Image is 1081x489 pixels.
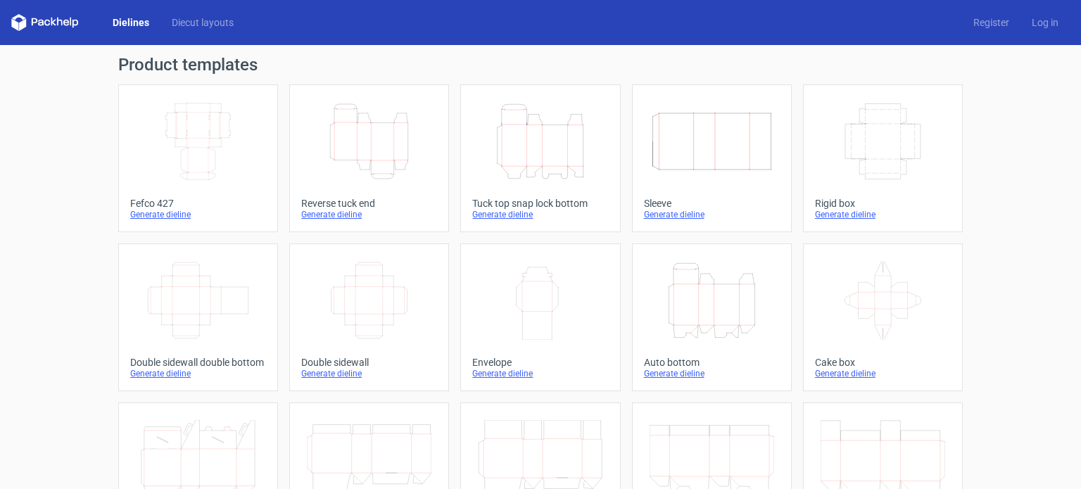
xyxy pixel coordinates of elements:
[130,209,266,220] div: Generate dieline
[118,243,278,391] a: Double sidewall double bottomGenerate dieline
[472,368,608,379] div: Generate dieline
[289,84,449,232] a: Reverse tuck endGenerate dieline
[644,209,780,220] div: Generate dieline
[815,368,951,379] div: Generate dieline
[803,84,963,232] a: Rigid boxGenerate dieline
[160,15,245,30] a: Diecut layouts
[460,243,620,391] a: EnvelopeGenerate dieline
[130,357,266,368] div: Double sidewall double bottom
[101,15,160,30] a: Dielines
[815,198,951,209] div: Rigid box
[460,84,620,232] a: Tuck top snap lock bottomGenerate dieline
[815,357,951,368] div: Cake box
[118,56,963,73] h1: Product templates
[301,357,437,368] div: Double sidewall
[130,198,266,209] div: Fefco 427
[644,198,780,209] div: Sleeve
[803,243,963,391] a: Cake boxGenerate dieline
[962,15,1020,30] a: Register
[289,243,449,391] a: Double sidewallGenerate dieline
[632,243,792,391] a: Auto bottomGenerate dieline
[472,198,608,209] div: Tuck top snap lock bottom
[1020,15,1070,30] a: Log in
[130,368,266,379] div: Generate dieline
[472,357,608,368] div: Envelope
[301,198,437,209] div: Reverse tuck end
[472,209,608,220] div: Generate dieline
[301,209,437,220] div: Generate dieline
[118,84,278,232] a: Fefco 427Generate dieline
[815,209,951,220] div: Generate dieline
[644,357,780,368] div: Auto bottom
[632,84,792,232] a: SleeveGenerate dieline
[644,368,780,379] div: Generate dieline
[301,368,437,379] div: Generate dieline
